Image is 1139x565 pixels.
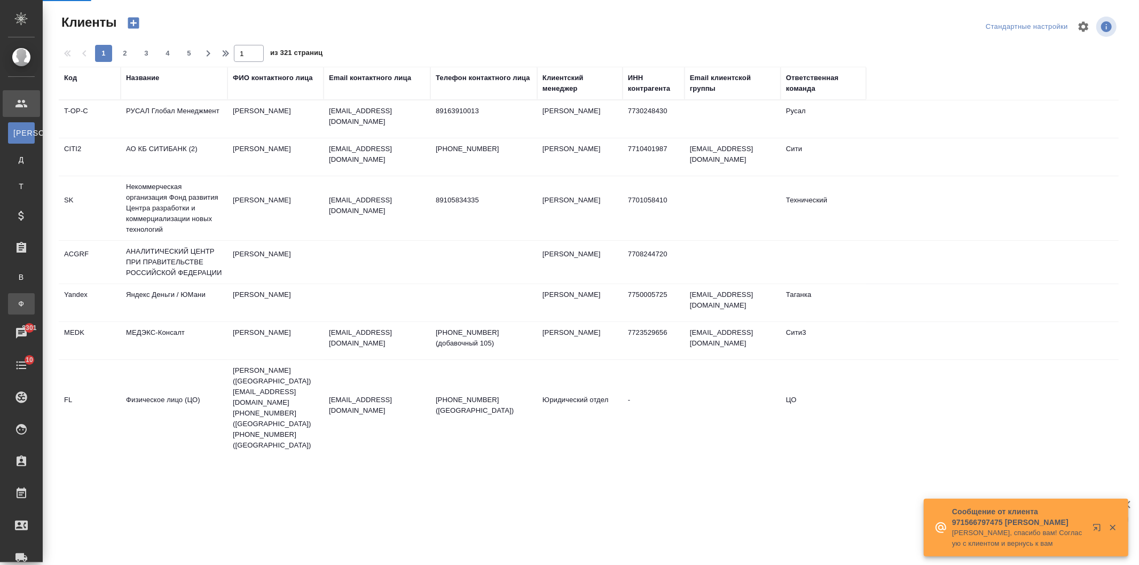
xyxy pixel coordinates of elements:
[623,322,685,359] td: 7723529656
[952,528,1086,549] p: [PERSON_NAME], спасибо вам! Согласую с клиентом и вернусь к вам
[690,73,775,94] div: Email клиентской группы
[623,100,685,138] td: 7730248430
[227,284,324,321] td: [PERSON_NAME]
[436,395,532,416] p: [PHONE_NUMBER] ([GEOGRAPHIC_DATA])
[537,244,623,281] td: [PERSON_NAME]
[329,106,425,127] p: [EMAIL_ADDRESS][DOMAIN_NAME]
[159,45,176,62] button: 4
[19,355,40,365] span: 10
[13,154,29,165] span: Д
[537,190,623,227] td: [PERSON_NAME]
[1086,517,1112,543] button: Открыть в новой вкладке
[537,284,623,321] td: [PERSON_NAME]
[13,299,29,309] span: Ф
[227,322,324,359] td: [PERSON_NAME]
[1096,17,1119,37] span: Посмотреть информацию
[270,46,323,62] span: из 321 страниц
[59,138,121,176] td: CITI2
[59,389,121,427] td: FL
[59,244,121,281] td: ACGRF
[1071,14,1096,40] span: Настроить таблицу
[121,322,227,359] td: МЕДЭКС-Консалт
[121,138,227,176] td: АО КБ СИТИБАНК (2)
[8,266,35,288] a: В
[786,73,861,94] div: Ответственная команда
[952,506,1086,528] p: Сообщение от клиента 971566797475 [PERSON_NAME]
[436,327,532,349] p: [PHONE_NUMBER] (добавочный 105)
[537,322,623,359] td: [PERSON_NAME]
[8,122,35,144] a: [PERSON_NAME]
[685,322,781,359] td: [EMAIL_ADDRESS][DOMAIN_NAME]
[8,176,35,197] a: Т
[781,190,866,227] td: Технический
[126,73,159,83] div: Название
[180,45,198,62] button: 5
[1102,523,1124,532] button: Закрыть
[116,45,133,62] button: 2
[329,195,425,216] p: [EMAIL_ADDRESS][DOMAIN_NAME]
[329,73,411,83] div: Email контактного лица
[59,14,116,31] span: Клиенты
[64,73,77,83] div: Код
[59,190,121,227] td: SK
[116,48,133,59] span: 2
[121,389,227,427] td: Физическое лицо (ЦО)
[13,272,29,282] span: В
[543,73,617,94] div: Клиентский менеджер
[15,323,43,333] span: 8301
[685,138,781,176] td: [EMAIL_ADDRESS][DOMAIN_NAME]
[121,100,227,138] td: РУСАЛ Глобал Менеджмент
[685,284,781,321] td: [EMAIL_ADDRESS][DOMAIN_NAME]
[781,322,866,359] td: Сити3
[3,352,40,379] a: 10
[628,73,679,94] div: ИНН контрагента
[227,244,324,281] td: [PERSON_NAME]
[59,322,121,359] td: MEDK
[13,181,29,192] span: Т
[781,100,866,138] td: Русал
[623,190,685,227] td: 7701058410
[623,284,685,321] td: 7750005725
[436,195,532,206] p: 89105834335
[227,190,324,227] td: [PERSON_NAME]
[537,138,623,176] td: [PERSON_NAME]
[227,138,324,176] td: [PERSON_NAME]
[59,284,121,321] td: Yandex
[8,149,35,170] a: Д
[329,395,425,416] p: [EMAIL_ADDRESS][DOMAIN_NAME]
[233,73,313,83] div: ФИО контактного лица
[436,144,532,154] p: [PHONE_NUMBER]
[537,100,623,138] td: [PERSON_NAME]
[59,100,121,138] td: T-OP-C
[121,284,227,321] td: Яндекс Деньги / ЮМани
[121,14,146,32] button: Создать
[138,45,155,62] button: 3
[623,389,685,427] td: -
[138,48,155,59] span: 3
[436,73,530,83] div: Телефон контактного лица
[227,360,324,456] td: [PERSON_NAME] ([GEOGRAPHIC_DATA]) [EMAIL_ADDRESS][DOMAIN_NAME] [PHONE_NUMBER] ([GEOGRAPHIC_DATA])...
[159,48,176,59] span: 4
[180,48,198,59] span: 5
[436,106,532,116] p: 89163910013
[227,100,324,138] td: [PERSON_NAME]
[781,138,866,176] td: Сити
[781,284,866,321] td: Таганка
[537,389,623,427] td: Юридический отдел
[329,327,425,349] p: [EMAIL_ADDRESS][DOMAIN_NAME]
[623,244,685,281] td: 7708244720
[13,128,29,138] span: [PERSON_NAME]
[983,19,1071,35] div: split button
[121,176,227,240] td: Некоммерческая организация Фонд развития Центра разработки и коммерциализации новых технологий
[3,320,40,347] a: 8301
[121,241,227,284] td: АНАЛИТИЧЕСКИЙ ЦЕНТР ПРИ ПРАВИТЕЛЬСТВЕ РОССИЙСКОЙ ФЕДЕРАЦИИ
[329,144,425,165] p: [EMAIL_ADDRESS][DOMAIN_NAME]
[8,293,35,315] a: Ф
[623,138,685,176] td: 7710401987
[781,389,866,427] td: ЦО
